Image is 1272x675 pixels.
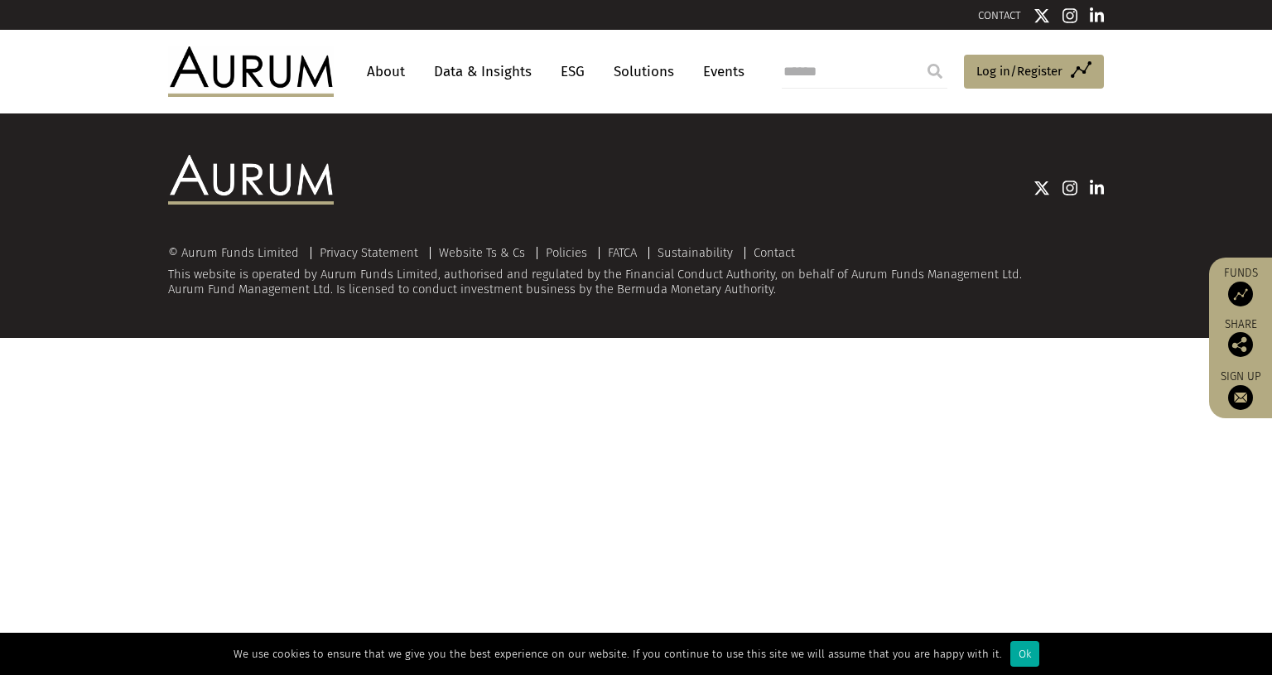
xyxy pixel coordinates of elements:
[1062,7,1077,24] img: Instagram icon
[608,245,637,260] a: FATCA
[964,55,1104,89] a: Log in/Register
[658,245,733,260] a: Sustainability
[605,56,682,87] a: Solutions
[1062,180,1077,196] img: Instagram icon
[546,245,587,260] a: Policies
[976,61,1062,81] span: Log in/Register
[1228,332,1253,357] img: Share this post
[1033,7,1050,24] img: Twitter icon
[426,56,540,87] a: Data & Insights
[168,247,307,259] div: © Aurum Funds Limited
[1090,180,1105,196] img: Linkedin icon
[168,155,334,205] img: Aurum Logo
[918,55,952,88] input: Submit
[1217,266,1264,306] a: Funds
[439,245,525,260] a: Website Ts & Cs
[1090,7,1105,24] img: Linkedin icon
[1228,282,1253,306] img: Access Funds
[1033,180,1050,196] img: Twitter icon
[695,56,744,87] a: Events
[1217,319,1264,357] div: Share
[552,56,593,87] a: ESG
[168,246,1104,297] div: This website is operated by Aurum Funds Limited, authorised and regulated by the Financial Conduc...
[168,46,334,96] img: Aurum
[754,245,795,260] a: Contact
[978,9,1021,22] a: CONTACT
[320,245,418,260] a: Privacy Statement
[359,56,413,87] a: About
